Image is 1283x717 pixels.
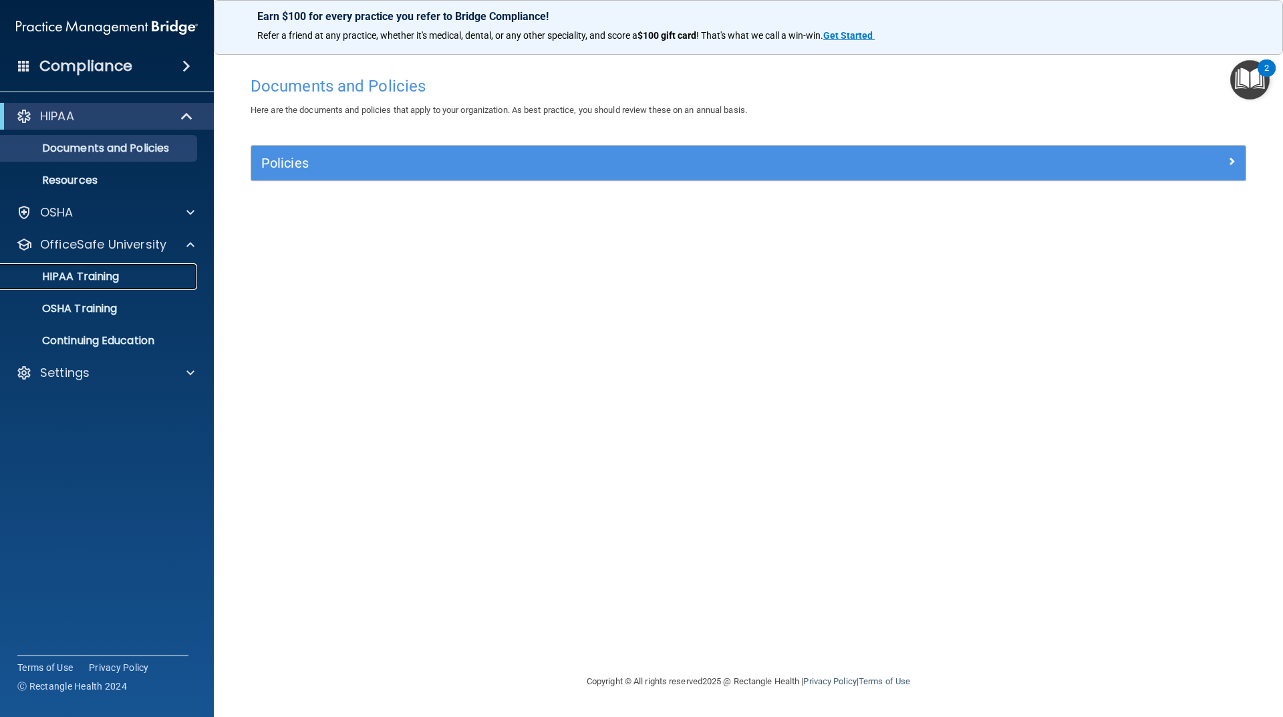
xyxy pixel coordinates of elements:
button: Open Resource Center, 2 new notifications [1230,60,1270,100]
div: Copyright © All rights reserved 2025 @ Rectangle Health | | [505,660,992,703]
p: Earn $100 for every practice you refer to Bridge Compliance! [257,10,1240,23]
a: HIPAA [16,108,194,124]
a: Terms of Use [17,661,73,674]
strong: Get Started [823,30,873,41]
img: PMB logo [16,14,198,41]
div: 2 [1264,68,1269,86]
strong: $100 gift card [637,30,696,41]
p: HIPAA Training [9,270,119,283]
p: Documents and Policies [9,142,191,155]
p: Resources [9,174,191,187]
a: Policies [261,152,1236,174]
span: Ⓒ Rectangle Health 2024 [17,680,127,693]
p: OSHA [40,204,74,221]
a: OSHA [16,204,194,221]
p: OfficeSafe University [40,237,166,253]
a: OfficeSafe University [16,237,194,253]
a: Privacy Policy [803,676,856,686]
span: Refer a friend at any practice, whether it's medical, dental, or any other speciality, and score a [257,30,637,41]
span: ! That's what we call a win-win. [696,30,823,41]
p: HIPAA [40,108,74,124]
h5: Policies [261,156,987,170]
span: Here are the documents and policies that apply to your organization. As best practice, you should... [251,105,747,115]
h4: Compliance [39,57,132,76]
a: Get Started [823,30,875,41]
a: Privacy Policy [89,661,149,674]
p: OSHA Training [9,302,117,315]
p: Continuing Education [9,334,191,347]
h4: Documents and Policies [251,78,1246,95]
a: Terms of Use [859,676,910,686]
a: Settings [16,365,194,381]
p: Settings [40,365,90,381]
